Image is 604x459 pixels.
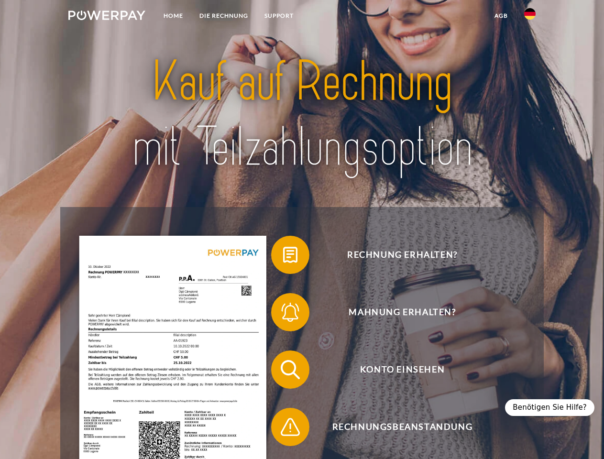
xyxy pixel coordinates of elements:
button: Konto einsehen [271,350,520,389]
button: Rechnung erhalten? [271,236,520,274]
button: Mahnung erhalten? [271,293,520,331]
img: qb_search.svg [278,358,302,382]
span: Mahnung erhalten? [285,293,519,331]
a: DIE RECHNUNG [191,7,256,24]
div: Benötigen Sie Hilfe? [505,399,594,416]
a: SUPPORT [256,7,302,24]
a: agb [486,7,516,24]
a: Home [155,7,191,24]
img: qb_bell.svg [278,300,302,324]
img: qb_bill.svg [278,243,302,267]
img: title-powerpay_de.svg [91,46,513,183]
span: Konto einsehen [285,350,519,389]
img: qb_warning.svg [278,415,302,439]
span: Rechnungsbeanstandung [285,408,519,446]
span: Rechnung erhalten? [285,236,519,274]
img: logo-powerpay-white.svg [68,11,145,20]
button: Rechnungsbeanstandung [271,408,520,446]
img: de [524,8,536,20]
